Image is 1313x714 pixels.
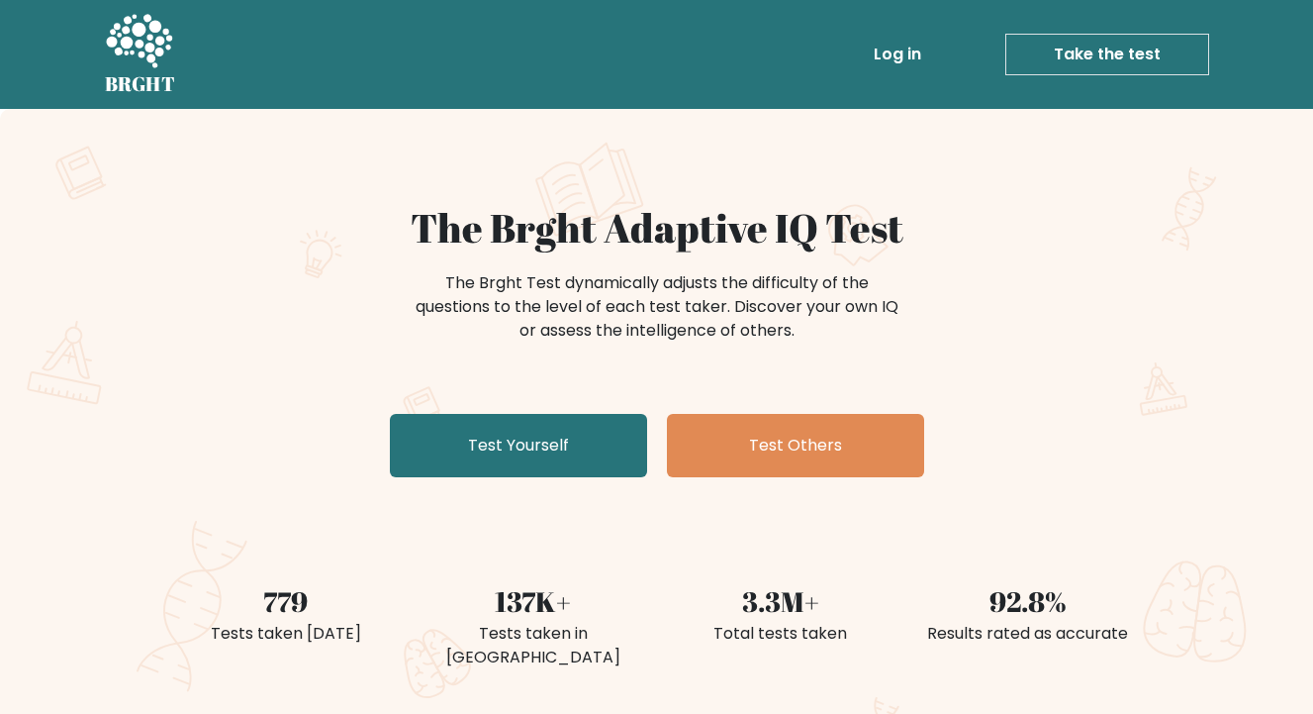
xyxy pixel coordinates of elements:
div: 137K+ [422,580,645,622]
a: BRGHT [105,8,176,101]
div: Tests taken [DATE] [174,622,398,646]
div: 779 [174,580,398,622]
a: Take the test [1005,34,1209,75]
a: Log in [866,35,929,74]
div: Results rated as accurate [916,622,1140,646]
a: Test Yourself [390,414,647,477]
h1: The Brght Adaptive IQ Test [174,204,1140,252]
div: 92.8% [916,580,1140,622]
div: 3.3M+ [669,580,892,622]
h5: BRGHT [105,72,176,96]
a: Test Others [667,414,924,477]
div: The Brght Test dynamically adjusts the difficulty of the questions to the level of each test take... [410,271,904,343]
div: Total tests taken [669,622,892,646]
div: Tests taken in [GEOGRAPHIC_DATA] [422,622,645,669]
